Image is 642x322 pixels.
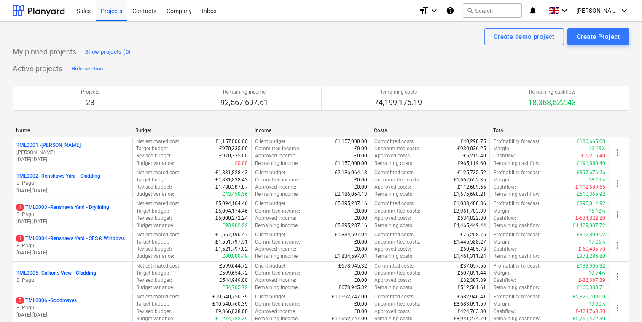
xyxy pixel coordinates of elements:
[577,191,605,198] p: £510,365.92
[136,284,174,291] p: Budget variance :
[457,184,486,191] p: £112,689.66
[219,152,248,160] p: £970,335.00
[493,152,516,160] p: Cashflow :
[493,231,541,238] p: Profitability forecast :
[374,160,414,167] p: Remaining costs :
[255,152,296,160] p: Approved income :
[374,89,422,96] p: Remaining costs
[577,253,605,260] p: £373,285.80
[215,246,248,253] p: £1,521,797.02
[332,293,367,300] p: £11,692,747.00
[374,200,415,207] p: Committed costs :
[215,231,248,238] p: £1,667,190.47
[457,145,486,152] p: £930,036.25
[16,235,129,257] div: 1TML0004 -Renshaws Yard - SFS & WindowsB. Pagu[DATE]-[DATE]
[136,277,172,284] p: Revised budget :
[577,200,605,207] p: £895,014.92
[136,208,169,215] p: Target budget :
[16,235,125,242] p: TML0004 - Renshaws Yard - SFS & Windows
[619,5,629,16] i: keyboard_arrow_down
[446,5,454,16] i: Knowledge base
[338,262,367,270] p: £678,945.32
[577,231,605,238] p: £312,800.02
[588,176,605,184] p: 18.19%
[573,293,605,300] p: £2,326,709.00
[463,3,522,18] button: Search
[136,176,169,184] p: Target budget :
[215,184,248,191] p: £1,788,387.87
[612,210,623,220] span: more_vert
[69,62,105,76] button: Hide section
[612,272,623,282] span: more_vert
[493,191,541,198] p: Remaining cashflow :
[454,176,486,184] p: £1,662,652.35
[374,208,420,215] p: Uncommitted costs :
[235,160,248,167] p: £0.00
[484,28,564,45] button: Create demo project
[454,253,486,260] p: £1,461,311.24
[255,169,287,176] p: Client budget :
[600,281,642,322] div: Chat Widget
[255,208,300,215] p: Committed income :
[419,5,429,16] i: format_size
[493,215,516,222] p: Cashflow :
[354,215,367,222] p: £0.00
[577,160,605,167] p: £191,880.40
[457,215,486,222] p: £534,822.80
[374,184,411,191] p: Approved costs :
[136,152,172,160] p: Revised budget :
[493,293,541,300] p: Profitability forecast :
[493,308,516,315] p: Cashflow :
[493,138,541,145] p: Profitability forecast :
[255,270,300,277] p: Committed income :
[581,152,605,160] p: £-5,215.40
[136,270,169,277] p: Target budget :
[16,204,109,211] p: TML0003 - Renshaws Yard - Drylining
[559,5,569,16] i: keyboard_arrow_down
[335,138,367,145] p: £1,157,000.00
[454,300,486,308] p: £8,683,091.59
[588,145,605,152] p: 16.13%
[255,231,287,238] p: Client budget :
[374,127,486,133] div: Costs
[374,152,411,160] p: Approved costs :
[577,169,605,176] p: £397,676.26
[374,284,414,291] p: Remaining costs :
[457,160,486,167] p: £965,119.60
[255,160,299,167] p: Remaining income :
[255,246,296,253] p: Approved income :
[16,211,129,218] p: B. Pagu
[457,293,486,300] p: £682,946.41
[16,304,129,311] p: B. Pagu
[374,300,420,308] p: Uncommitted costs :
[494,31,555,42] div: Create demo project
[81,97,99,108] p: 28
[460,138,486,145] p: £40,298.75
[493,127,606,133] div: Total
[13,64,62,74] p: Active projects
[255,127,367,133] div: Income
[255,145,300,152] p: Committed income :
[16,297,129,319] div: 5TML0006 -GoodmayesB. Pagu[DATE]-[DATE]
[16,204,24,211] span: 1
[575,215,605,222] p: £-534,822.80
[374,238,420,246] p: Uncommitted costs :
[493,176,510,184] p: Margin :
[588,238,605,246] p: 17.05%
[215,138,248,145] p: £1,157,000.00
[219,145,248,152] p: £970,335.00
[454,208,486,215] p: £3,961,783.39
[220,89,268,96] p: Remaining income
[575,184,605,191] p: £-112,689.66
[136,246,172,253] p: Revised budget :
[83,45,133,59] button: Show projects (0)
[215,308,248,315] p: £9,366,038.00
[16,235,24,242] span: 1
[71,64,103,74] div: Hide section
[374,169,415,176] p: Committed costs :
[493,300,510,308] p: Margin :
[220,97,268,108] p: 92,567,697.61
[16,180,129,187] p: B. Pagu
[255,293,287,300] p: Client budget :
[255,200,287,207] p: Client budget :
